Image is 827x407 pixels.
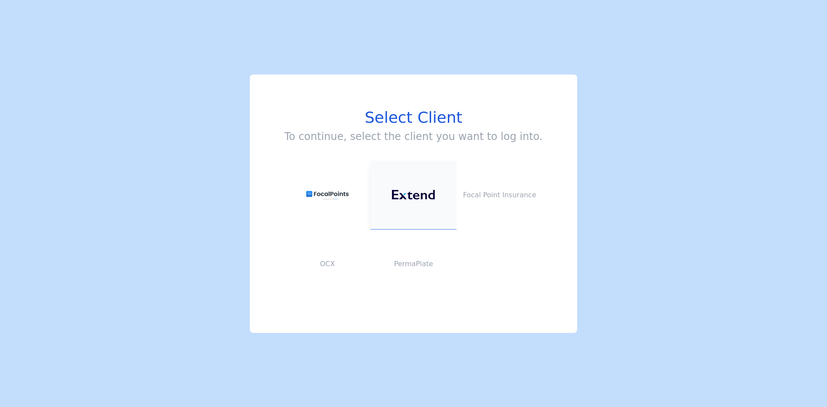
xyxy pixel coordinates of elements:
[284,109,542,126] h1: Select Client
[457,161,543,230] button: Focal Point Insurance
[284,259,370,269] p: OCX
[370,230,457,298] button: PermaPlate
[284,230,370,298] button: OCX
[370,259,457,269] p: PermaPlate
[457,190,543,200] p: Focal Point Insurance
[284,130,542,143] h3: To continue, select the client you want to log into.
